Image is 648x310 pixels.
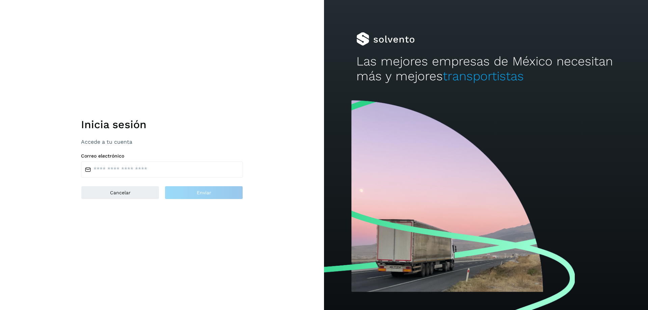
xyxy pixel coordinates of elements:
[443,69,524,83] span: transportistas
[165,186,243,199] button: Enviar
[110,190,131,195] span: Cancelar
[81,186,159,199] button: Cancelar
[356,54,616,84] h2: Las mejores empresas de México necesitan más y mejores
[81,139,243,145] p: Accede a tu cuenta
[81,118,243,131] h1: Inicia sesión
[197,190,211,195] span: Enviar
[81,153,243,159] label: Correo electrónico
